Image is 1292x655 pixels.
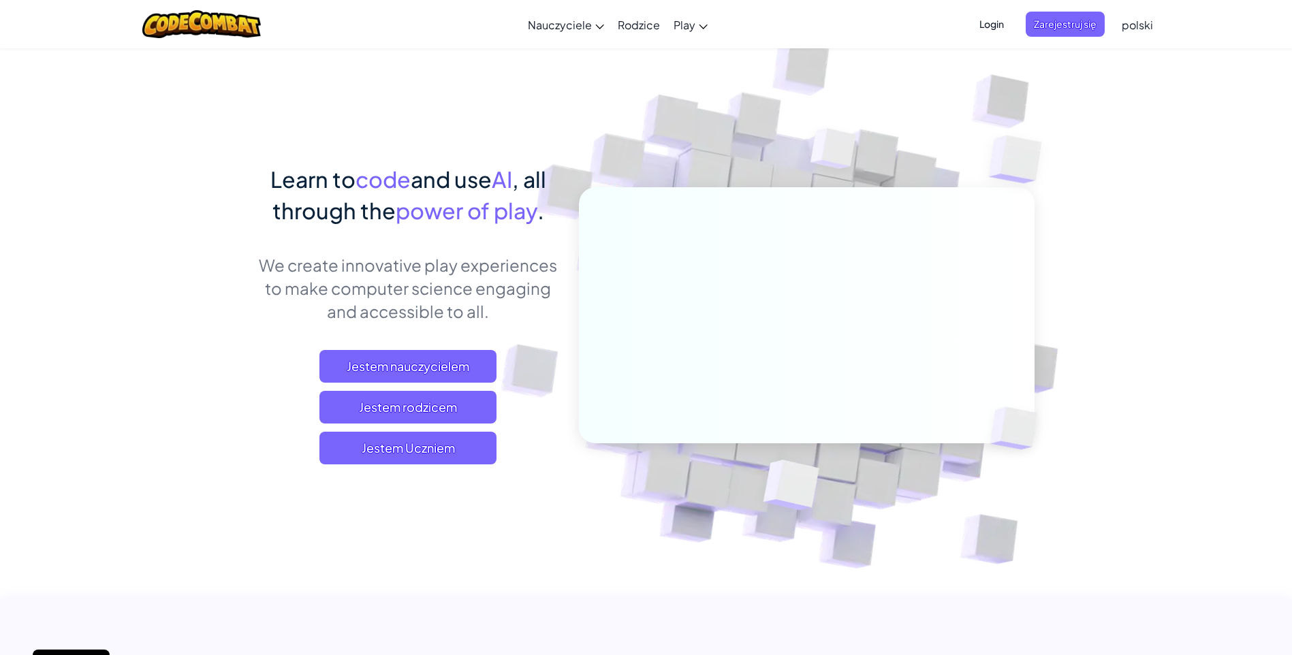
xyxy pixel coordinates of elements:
[674,18,695,32] span: Play
[356,165,411,193] span: code
[396,197,537,224] span: power of play
[729,431,851,544] img: Overlap cubes
[667,6,714,43] a: Play
[1115,6,1160,43] a: polski
[270,165,356,193] span: Learn to
[967,379,1069,478] img: Overlap cubes
[537,197,544,224] span: .
[521,6,611,43] a: Nauczyciele
[1122,18,1153,32] span: polski
[258,253,558,323] p: We create innovative play experiences to make computer science engaging and accessible to all.
[528,18,592,32] span: Nauczyciele
[611,6,667,43] a: Rodzice
[1026,12,1105,37] button: Zarejestruj się
[492,165,512,193] span: AI
[971,12,1012,37] button: Login
[319,391,497,424] a: Jestem rodzicem
[785,101,883,203] img: Overlap cubes
[319,432,497,464] button: Jestem Uczniem
[319,350,497,383] a: Jestem nauczycielem
[142,10,262,38] img: CodeCombat logo
[962,102,1080,217] img: Overlap cubes
[411,165,492,193] span: and use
